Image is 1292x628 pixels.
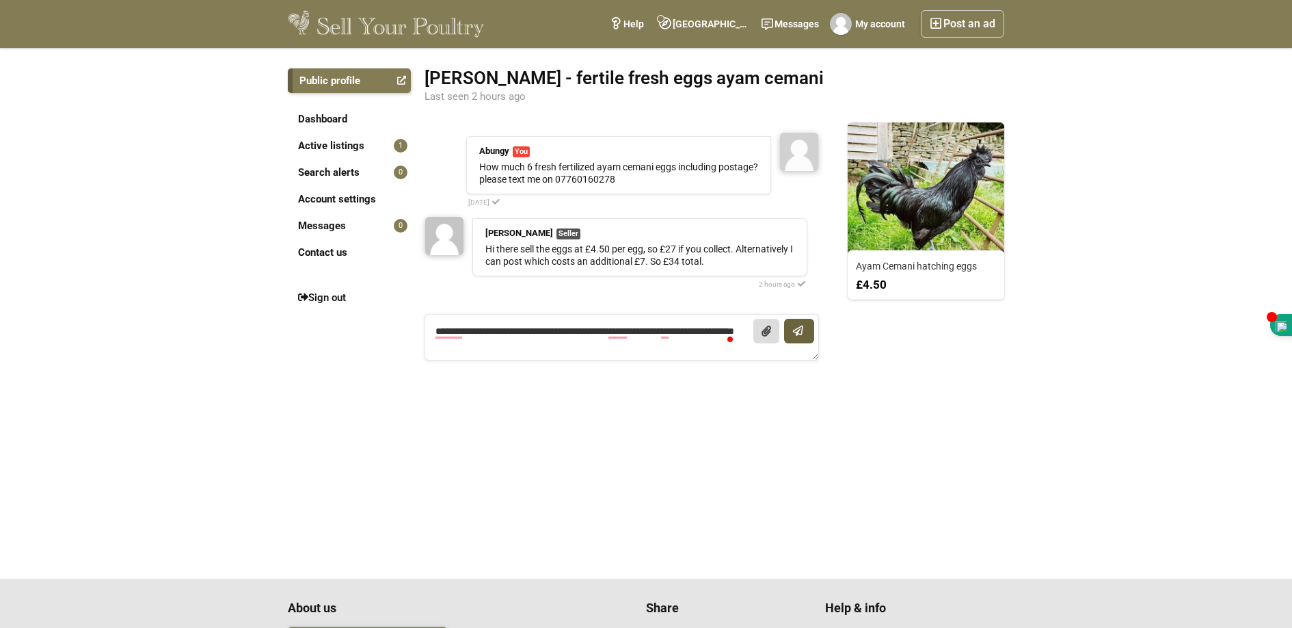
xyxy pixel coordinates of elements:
img: Thomas harney [425,217,463,255]
a: Help [602,10,651,38]
span: 0 [394,166,407,179]
a: Post an ad [921,10,1004,38]
img: 2935_thumbnail.jpg [848,122,1004,253]
span: 1 [394,139,407,153]
textarea: To enrich screen reader interactions, please activate Accessibility in Grammarly extension settings [425,314,819,361]
div: £4.50 [849,278,1003,290]
a: Account settings [288,187,411,211]
a: Sign out [288,285,411,310]
span: 0 [394,219,407,233]
div: Hi there sell the eggs at £4.50 per egg, so £27 if you collect. Alternatively I can post which co... [485,243,794,267]
a: Contact us [288,240,411,265]
a: Messages0 [288,213,411,238]
strong: Abungy [479,146,509,156]
a: [GEOGRAPHIC_DATA], [GEOGRAPHIC_DATA] [651,10,754,38]
h4: Help & info [825,601,987,616]
img: Sell Your Poultry [288,10,484,38]
a: Active listings1 [288,133,411,158]
img: Abungy [830,13,852,35]
a: Search alerts0 [288,160,411,185]
a: Messages [754,10,826,38]
span: Seller [556,228,580,239]
a: Ayam Cemani hatching eggs [856,261,977,272]
strong: [PERSON_NAME] [485,228,553,238]
span: You [513,146,530,157]
h4: Share [646,601,808,616]
div: [PERSON_NAME] - fertile fresh eggs ayam cemani [425,68,1004,88]
img: Abungy [780,133,818,171]
a: Dashboard [288,107,411,131]
a: My account [826,10,913,38]
div: How much 6 fresh fertilized ayam cemani eggs including postage? please text me on 07760160278 [479,161,758,185]
div: Last seen 2 hours ago [425,91,1004,102]
h4: About us [288,601,564,616]
a: Public profile [288,68,411,93]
